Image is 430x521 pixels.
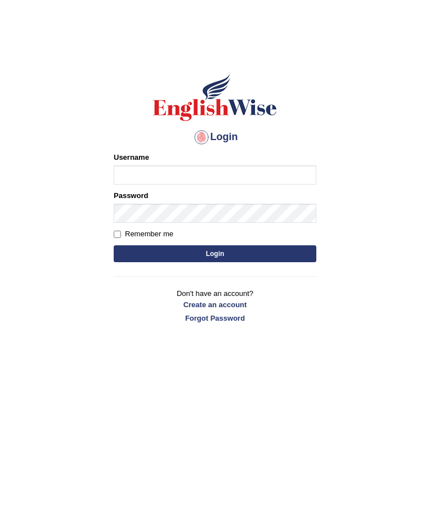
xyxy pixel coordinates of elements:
input: Remember me [114,231,121,238]
img: Logo of English Wise sign in for intelligent practice with AI [151,72,279,123]
label: Username [114,152,149,163]
h4: Login [114,128,316,146]
a: Forgot Password [114,313,316,324]
p: Don't have an account? [114,288,316,323]
a: Create an account [114,299,316,310]
label: Password [114,190,148,201]
button: Login [114,245,316,262]
label: Remember me [114,228,173,240]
